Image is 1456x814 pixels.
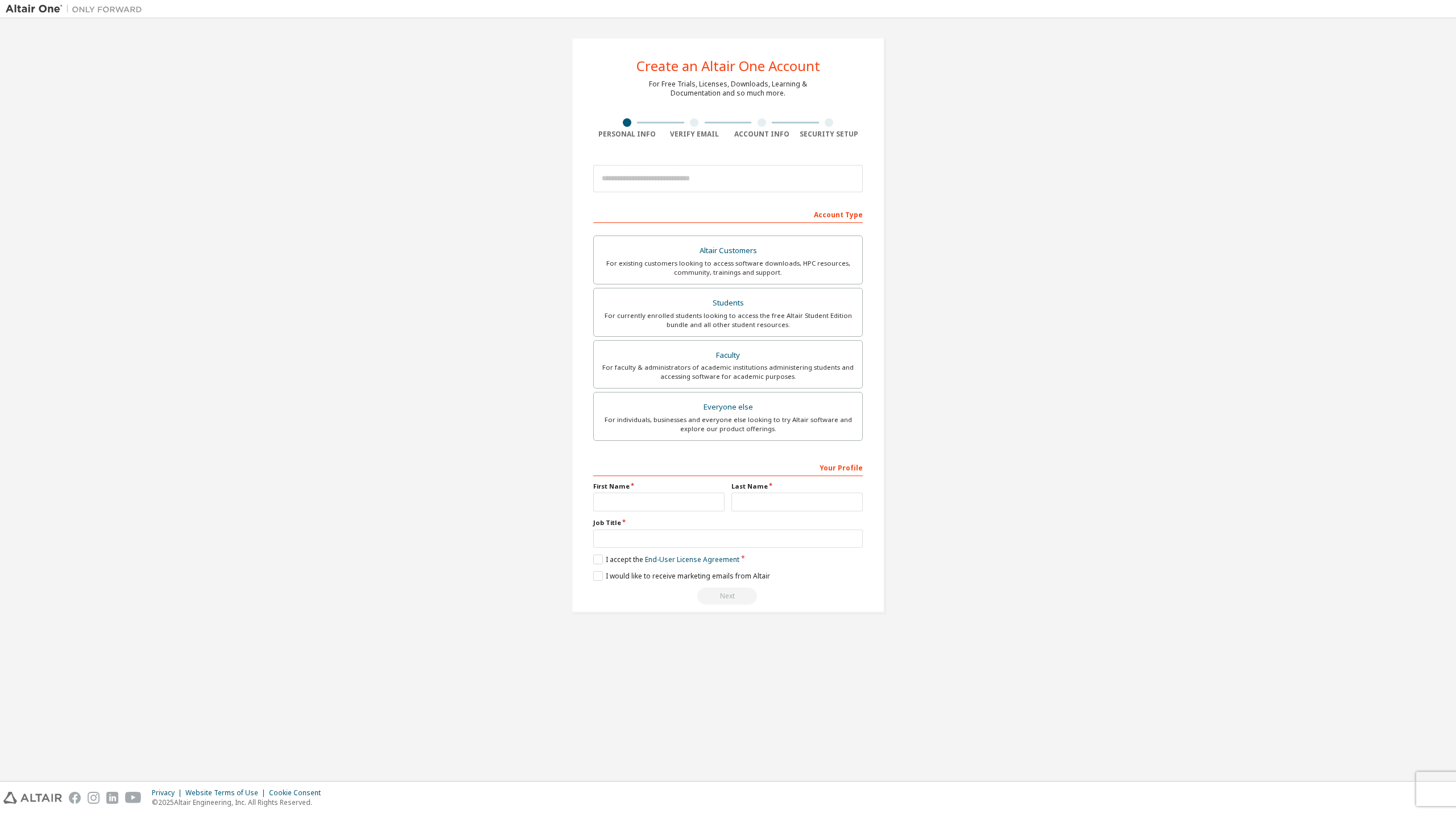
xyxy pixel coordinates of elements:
div: Read and acccept EULA to continue [593,588,863,605]
label: Last Name [731,482,863,491]
div: Students [601,295,855,311]
p: © 2025 Altair Engineering, Inc. All Rights Reserved. [152,798,328,807]
div: Faculty [601,348,855,363]
div: Verify Email [661,130,729,139]
label: I would like to receive marketing emails from Altair [593,571,770,581]
div: Account Info [728,130,796,139]
img: youtube.svg [125,792,142,804]
img: linkedin.svg [106,792,118,804]
div: Account Type [593,205,863,223]
div: Personal Info [593,130,661,139]
div: For currently enrolled students looking to access the free Altair Student Edition bundle and all ... [601,311,855,329]
div: For Free Trials, Licenses, Downloads, Learning & Documentation and so much more. [649,80,807,98]
div: Security Setup [796,130,863,139]
a: End-User License Agreement [645,555,739,564]
img: Altair One [6,3,148,15]
div: Cookie Consent [269,788,328,798]
div: Create an Altair One Account [636,59,820,73]
div: Altair Customers [601,243,855,259]
div: Website Terms of Use [185,788,269,798]
img: facebook.svg [69,792,81,804]
div: For individuals, businesses and everyone else looking to try Altair software and explore our prod... [601,415,855,433]
div: For faculty & administrators of academic institutions administering students and accessing softwa... [601,363,855,381]
label: I accept the [593,555,739,564]
div: Privacy [152,788,185,798]
div: Your Profile [593,458,863,476]
div: For existing customers looking to access software downloads, HPC resources, community, trainings ... [601,259,855,277]
img: altair_logo.svg [3,792,62,804]
div: Everyone else [601,399,855,415]
img: instagram.svg [88,792,100,804]
label: Job Title [593,518,863,527]
label: First Name [593,482,725,491]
